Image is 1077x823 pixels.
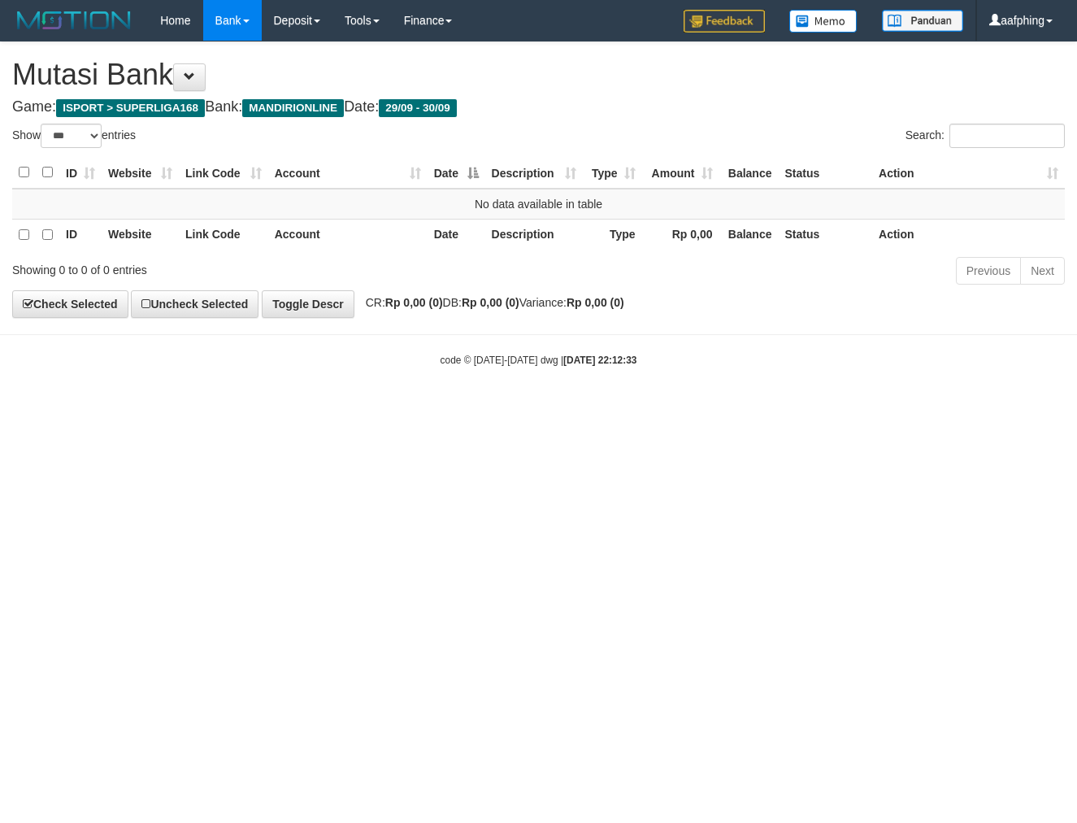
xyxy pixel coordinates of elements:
img: panduan.png [882,10,963,32]
th: Type [583,219,642,250]
a: Next [1020,257,1065,285]
strong: Rp 0,00 (0) [385,296,443,309]
strong: Rp 0,00 (0) [567,296,624,309]
img: MOTION_logo.png [12,8,136,33]
img: Feedback.jpg [684,10,765,33]
th: Date [428,219,485,250]
th: Website: activate to sort column ascending [102,157,179,189]
span: ISPORT > SUPERLIGA168 [56,99,205,117]
th: Date: activate to sort column descending [428,157,485,189]
select: Showentries [41,124,102,148]
th: Action: activate to sort column ascending [872,157,1065,189]
th: Rp 0,00 [642,219,719,250]
label: Show entries [12,124,136,148]
th: Status [778,157,872,189]
img: Button%20Memo.svg [789,10,858,33]
th: Link Code: activate to sort column ascending [179,157,268,189]
label: Search: [905,124,1065,148]
th: Account: activate to sort column ascending [268,157,428,189]
a: Previous [956,257,1021,285]
strong: [DATE] 22:12:33 [563,355,636,366]
h1: Mutasi Bank [12,59,1065,91]
div: Showing 0 to 0 of 0 entries [12,255,436,278]
a: Uncheck Selected [131,290,258,318]
th: Action [872,219,1065,250]
a: Toggle Descr [262,290,354,318]
th: ID [59,219,102,250]
th: Description: activate to sort column ascending [485,157,583,189]
span: CR: DB: Variance: [358,296,624,309]
a: Check Selected [12,290,128,318]
th: Type: activate to sort column ascending [583,157,642,189]
input: Search: [949,124,1065,148]
span: MANDIRIONLINE [242,99,344,117]
td: No data available in table [12,189,1065,220]
small: code © [DATE]-[DATE] dwg | [441,355,637,366]
th: Balance [719,157,779,189]
th: Amount: activate to sort column ascending [642,157,719,189]
span: 29/09 - 30/09 [379,99,457,117]
th: Balance [719,219,779,250]
h4: Game: Bank: Date: [12,99,1065,115]
strong: Rp 0,00 (0) [462,296,519,309]
th: Account [268,219,428,250]
th: ID: activate to sort column ascending [59,157,102,189]
th: Website [102,219,179,250]
th: Link Code [179,219,268,250]
th: Status [778,219,872,250]
th: Description [485,219,583,250]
